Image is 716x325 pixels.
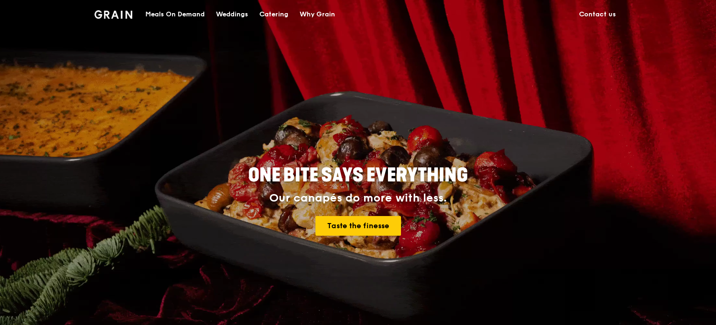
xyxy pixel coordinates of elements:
[145,0,205,29] div: Meals On Demand
[259,0,288,29] div: Catering
[254,0,294,29] a: Catering
[300,0,335,29] div: Why Grain
[216,0,248,29] div: Weddings
[94,10,132,19] img: Grain
[294,0,341,29] a: Why Grain
[573,0,622,29] a: Contact us
[315,216,401,236] a: Taste the finesse
[190,192,526,205] div: Our canapés do more with less.
[210,0,254,29] a: Weddings
[248,164,468,187] span: ONE BITE SAYS EVERYTHING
